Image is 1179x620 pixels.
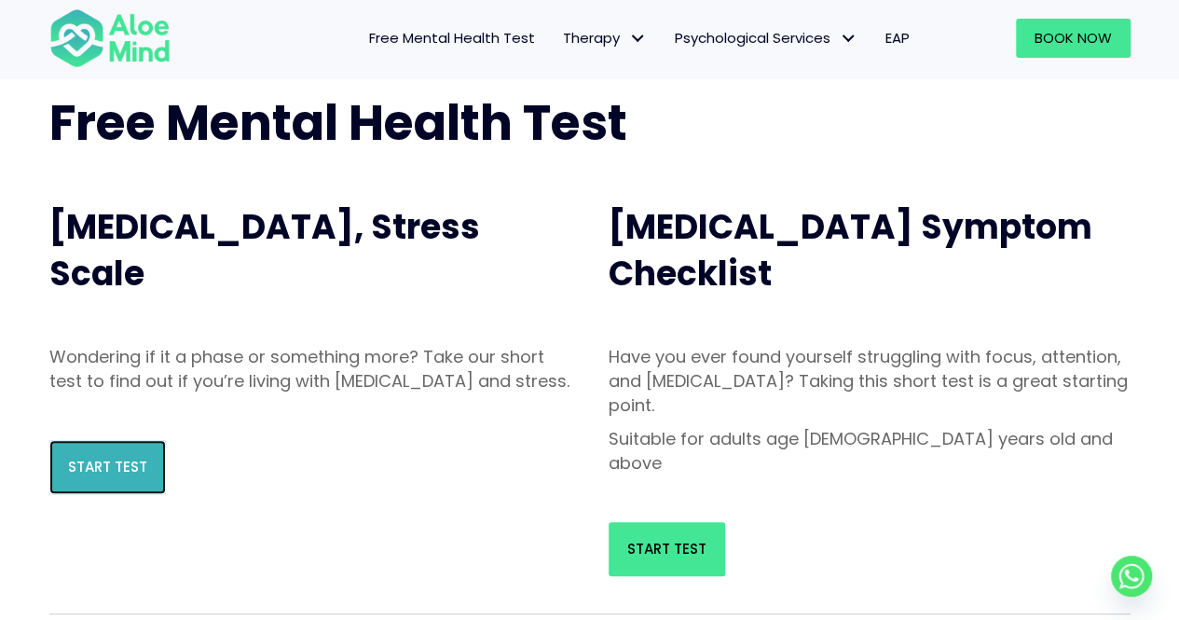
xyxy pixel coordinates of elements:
[627,539,706,558] span: Start Test
[1035,28,1112,48] span: Book Now
[49,7,171,69] img: Aloe mind Logo
[563,28,647,48] span: Therapy
[661,19,871,58] a: Psychological ServicesPsychological Services: submenu
[49,345,571,393] p: Wondering if it a phase or something more? Take our short test to find out if you’re living with ...
[675,28,857,48] span: Psychological Services
[1016,19,1131,58] a: Book Now
[549,19,661,58] a: TherapyTherapy: submenu
[609,522,725,576] a: Start Test
[624,25,651,52] span: Therapy: submenu
[49,89,627,157] span: Free Mental Health Test
[1111,556,1152,597] a: Whatsapp
[49,203,480,297] span: [MEDICAL_DATA], Stress Scale
[609,345,1131,418] p: Have you ever found yourself struggling with focus, attention, and [MEDICAL_DATA]? Taking this sh...
[885,28,910,48] span: EAP
[49,440,166,494] a: Start Test
[355,19,549,58] a: Free Mental Health Test
[369,28,535,48] span: Free Mental Health Test
[609,203,1092,297] span: [MEDICAL_DATA] Symptom Checklist
[871,19,924,58] a: EAP
[195,19,924,58] nav: Menu
[609,427,1131,475] p: Suitable for adults age [DEMOGRAPHIC_DATA] years old and above
[68,457,147,476] span: Start Test
[835,25,862,52] span: Psychological Services: submenu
